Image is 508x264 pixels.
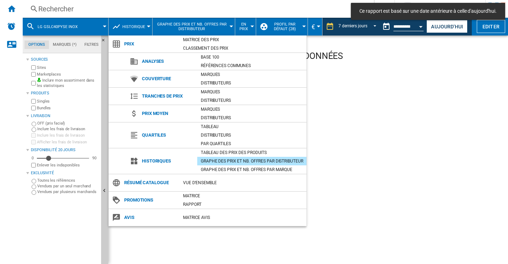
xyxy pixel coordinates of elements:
span: Avis [121,213,180,222]
span: Quartiles [138,130,197,140]
div: Distributeurs [197,79,307,87]
div: Graphe des prix et nb. offres par marque [197,166,307,173]
div: Références communes [197,62,307,69]
div: Tableau des prix des produits [197,149,307,156]
span: Historiques [138,156,197,166]
div: Distributeurs [197,114,307,121]
span: Tranches de prix [138,91,197,101]
div: Matrice [180,192,307,199]
span: Résumé catalogue [121,178,180,188]
div: Distributeurs [197,132,307,139]
div: Classement des prix [180,45,307,52]
div: Distributeurs [197,97,307,104]
span: Couverture [138,74,197,84]
div: Base 100 [197,54,307,61]
div: Vue d'ensemble [180,179,307,186]
div: Tableau [197,123,307,130]
div: Matrice des prix [180,36,307,43]
div: Graphe des prix et nb. offres par distributeur [197,158,307,165]
span: Prix [121,39,180,49]
span: Prix moyen [138,109,197,119]
span: Promotions [121,195,180,205]
div: Marques [197,71,307,78]
div: Marques [197,106,307,113]
div: Rapport [180,201,307,208]
span: Ce rapport est basé sur une date antérieure à celle d'aujourd'hui. [357,8,499,15]
div: Par quartiles [197,140,307,147]
span: Analyses [138,56,197,66]
div: Matrice AVIS [180,214,307,221]
div: Marques [197,88,307,95]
